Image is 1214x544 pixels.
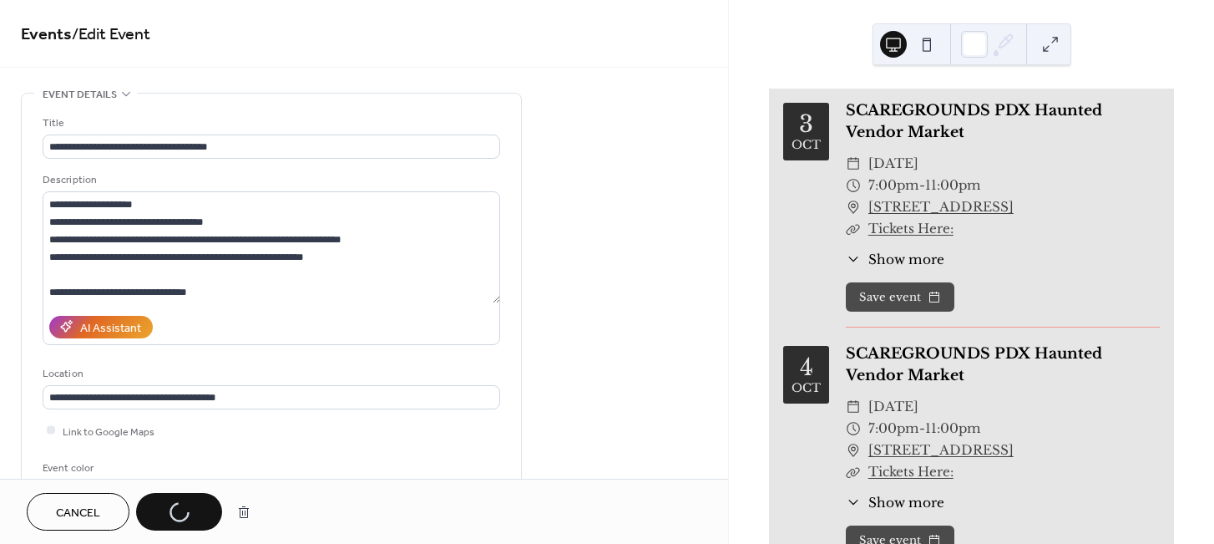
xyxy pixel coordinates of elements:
div: ​ [846,461,861,483]
div: 3 [799,113,813,136]
button: ​Show more [846,493,943,512]
div: Oct [792,383,821,394]
span: 7:00pm [868,175,919,196]
span: Event details [43,86,117,104]
a: [STREET_ADDRESS] [868,440,1014,461]
span: 7:00pm [868,418,919,440]
div: ​ [846,218,861,240]
span: Show more [868,493,944,512]
div: ​ [846,493,861,512]
a: SCAREGROUNDS PDX Haunted Vendor Market [846,344,1102,384]
div: Description [43,171,497,189]
a: Tickets Here: [868,221,953,236]
span: [DATE] [868,396,918,418]
button: Cancel [27,493,129,531]
div: ​ [846,153,861,175]
div: ​ [846,418,861,440]
button: AI Assistant [49,316,153,338]
div: Event color [43,460,168,477]
div: Location [43,365,497,383]
div: ​ [846,440,861,461]
div: ​ [846,250,861,269]
button: Save event [846,282,954,313]
span: - [919,418,925,440]
a: Events [21,18,72,51]
span: / Edit Event [72,18,150,51]
div: AI Assistant [80,319,141,337]
a: [STREET_ADDRESS] [868,196,1014,218]
div: ​ [846,196,861,218]
span: Show more [868,250,944,269]
span: 11:00pm [925,175,981,196]
a: Tickets Here: [868,464,953,480]
a: SCAREGROUNDS PDX Haunted Vendor Market [846,101,1102,141]
span: 11:00pm [925,418,981,440]
span: - [919,175,925,196]
button: ​Show more [846,250,943,269]
span: [DATE] [868,153,918,175]
span: Cancel [56,505,100,522]
span: Link to Google Maps [63,423,154,440]
div: ​ [846,396,861,418]
div: Title [43,114,497,132]
div: ​ [846,175,861,196]
div: Oct [792,140,821,151]
div: 4 [800,356,813,379]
